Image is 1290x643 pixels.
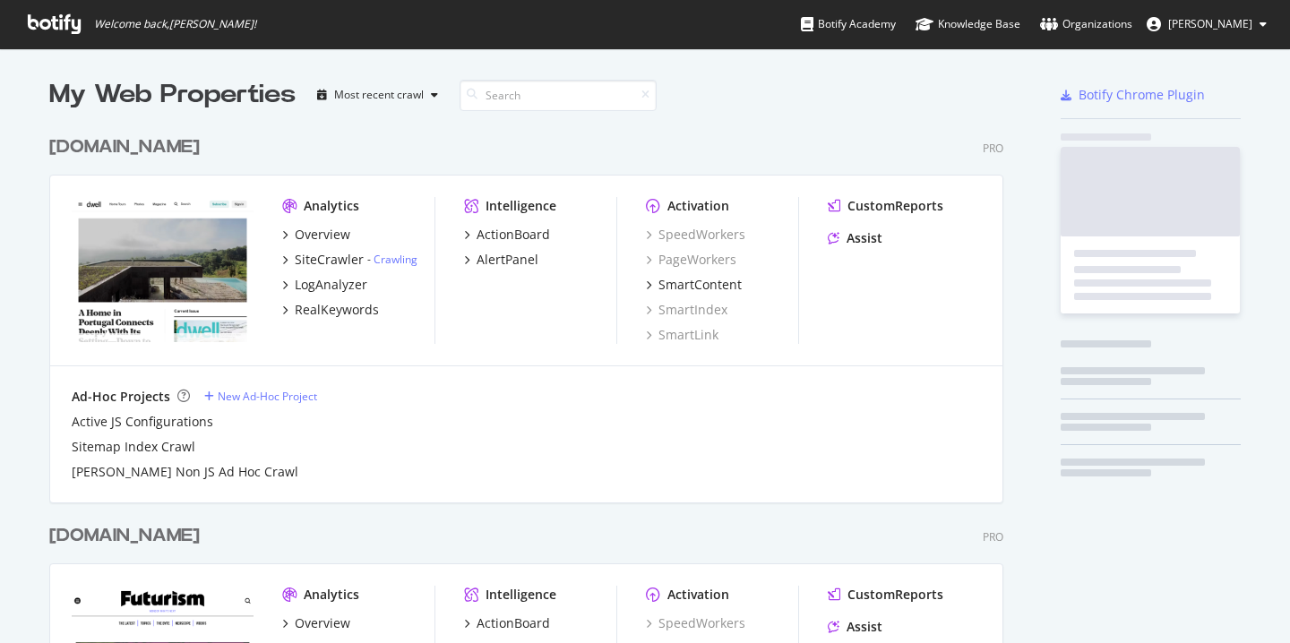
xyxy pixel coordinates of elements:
[486,197,556,215] div: Intelligence
[72,463,298,481] a: [PERSON_NAME] Non JS Ad Hoc Crawl
[295,276,367,294] div: LogAnalyzer
[658,276,742,294] div: SmartContent
[282,251,417,269] a: SiteCrawler- Crawling
[204,389,317,404] a: New Ad-Hoc Project
[828,618,882,636] a: Assist
[72,438,195,456] a: Sitemap Index Crawl
[72,413,213,431] a: Active JS Configurations
[847,197,943,215] div: CustomReports
[477,614,550,632] div: ActionBoard
[847,586,943,604] div: CustomReports
[374,252,417,267] a: Crawling
[916,15,1020,33] div: Knowledge Base
[801,15,896,33] div: Botify Academy
[477,226,550,244] div: ActionBoard
[828,229,882,247] a: Assist
[646,326,718,344] a: SmartLink
[310,81,445,109] button: Most recent crawl
[646,614,745,632] a: SpeedWorkers
[983,141,1003,156] div: Pro
[282,276,367,294] a: LogAnalyzer
[646,251,736,269] a: PageWorkers
[1168,16,1252,31] span: Ryan Kibbe
[94,17,256,31] span: Welcome back, [PERSON_NAME] !
[1079,86,1205,104] div: Botify Chrome Plugin
[49,77,296,113] div: My Web Properties
[1132,10,1281,39] button: [PERSON_NAME]
[646,276,742,294] a: SmartContent
[295,251,364,269] div: SiteCrawler
[828,197,943,215] a: CustomReports
[282,614,350,632] a: Overview
[847,618,882,636] div: Assist
[49,134,207,160] a: [DOMAIN_NAME]
[646,301,727,319] a: SmartIndex
[282,301,379,319] a: RealKeywords
[295,301,379,319] div: RealKeywords
[295,226,350,244] div: Overview
[304,197,359,215] div: Analytics
[828,586,943,604] a: CustomReports
[282,226,350,244] a: Overview
[218,389,317,404] div: New Ad-Hoc Project
[667,197,729,215] div: Activation
[1040,15,1132,33] div: Organizations
[464,251,538,269] a: AlertPanel
[72,388,170,406] div: Ad-Hoc Projects
[304,586,359,604] div: Analytics
[367,252,417,267] div: -
[295,614,350,632] div: Overview
[847,229,882,247] div: Assist
[49,523,200,549] div: [DOMAIN_NAME]
[1061,86,1205,104] a: Botify Chrome Plugin
[464,614,550,632] a: ActionBoard
[49,523,207,549] a: [DOMAIN_NAME]
[72,197,254,342] img: dwell.com
[477,251,538,269] div: AlertPanel
[49,134,200,160] div: [DOMAIN_NAME]
[983,529,1003,544] div: Pro
[646,226,745,244] a: SpeedWorkers
[464,226,550,244] a: ActionBoard
[486,586,556,604] div: Intelligence
[460,80,657,111] input: Search
[667,586,729,604] div: Activation
[334,90,424,100] div: Most recent crawl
